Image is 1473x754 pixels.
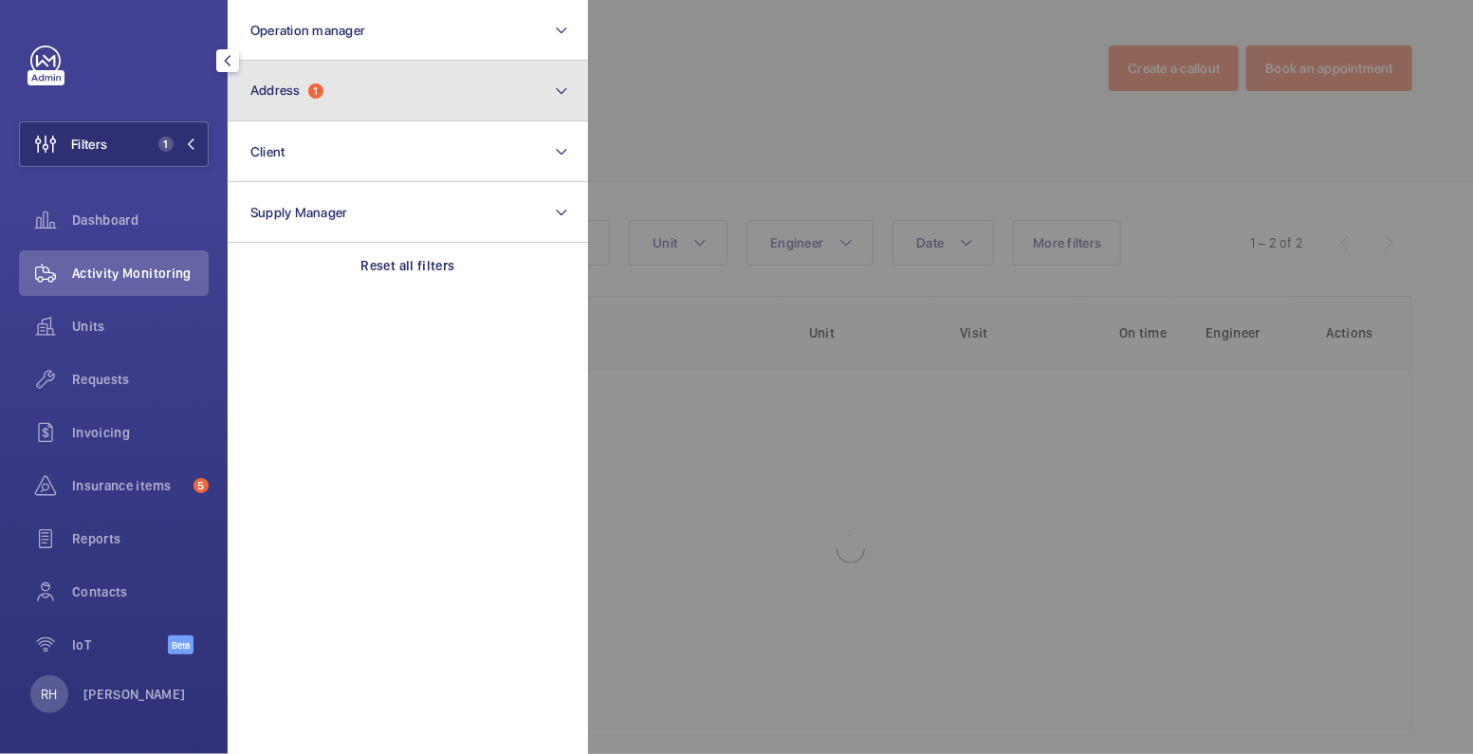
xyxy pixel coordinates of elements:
[71,135,107,154] span: Filters
[72,476,186,495] span: Insurance items
[41,685,57,704] p: RH
[72,211,209,230] span: Dashboard
[72,635,168,654] span: IoT
[72,529,209,548] span: Reports
[193,478,209,493] span: 5
[168,635,193,654] span: Beta
[158,137,174,152] span: 1
[72,370,209,389] span: Requests
[72,582,209,601] span: Contacts
[83,685,186,704] p: [PERSON_NAME]
[72,264,209,283] span: Activity Monitoring
[72,423,209,442] span: Invoicing
[19,121,209,167] button: Filters1
[72,317,209,336] span: Units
